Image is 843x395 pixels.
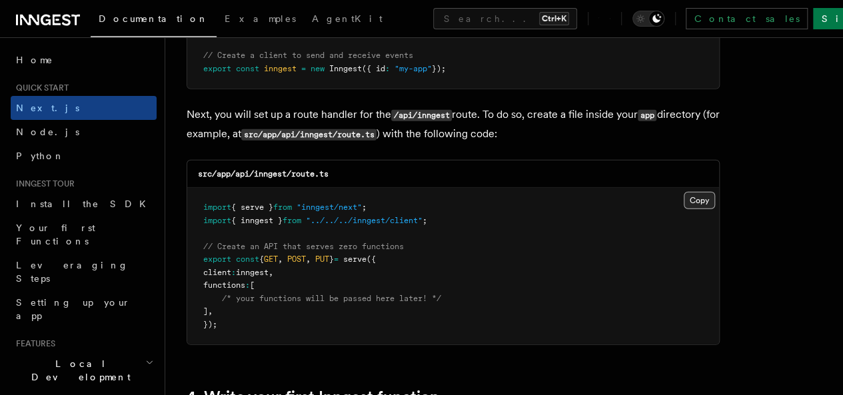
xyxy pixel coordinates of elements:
[203,320,217,329] span: });
[301,64,306,73] span: =
[395,64,432,73] span: "my-app"
[11,96,157,120] a: Next.js
[203,254,231,264] span: export
[208,306,213,316] span: ,
[385,64,390,73] span: :
[203,51,413,60] span: // Create a client to send and receive events
[312,13,383,24] span: AgentKit
[539,12,569,25] kbd: Ctrl+K
[432,64,446,73] span: });
[11,216,157,253] a: Your first Functions
[11,338,55,349] span: Features
[187,105,720,144] p: Next, you will set up a route handler for the route. To do so, create a file inside your director...
[283,216,301,225] span: from
[306,254,311,264] span: ,
[264,64,297,73] span: inngest
[203,64,231,73] span: export
[11,120,157,144] a: Node.js
[11,192,157,216] a: Install the SDK
[297,202,362,212] span: "inngest/next"
[329,64,362,73] span: Inngest
[259,254,264,264] span: {
[203,280,245,290] span: functions
[236,64,259,73] span: const
[236,268,269,277] span: inngest
[203,216,231,225] span: import
[278,254,283,264] span: ,
[367,254,376,264] span: ({
[16,127,79,137] span: Node.js
[231,202,273,212] span: { serve }
[11,290,157,328] a: Setting up your app
[11,144,157,168] a: Python
[638,110,656,121] code: app
[231,216,283,225] span: { inngest }
[433,8,577,29] button: Search...Ctrl+K
[362,64,385,73] span: ({ id
[11,253,157,290] a: Leveraging Steps
[684,192,715,209] button: Copy
[11,352,157,389] button: Local Development
[231,268,236,277] span: :
[217,4,304,36] a: Examples
[11,48,157,72] a: Home
[245,280,250,290] span: :
[198,169,329,179] code: src/app/api/inngest/route.ts
[287,254,306,264] span: POST
[304,4,391,36] a: AgentKit
[222,294,441,303] span: /* your functions will be passed here later! */
[203,242,404,251] span: // Create an API that serves zero functions
[11,83,69,93] span: Quick start
[334,254,339,264] span: =
[362,202,367,212] span: ;
[632,11,664,27] button: Toggle dark mode
[311,64,325,73] span: new
[391,110,452,121] code: /api/inngest
[269,268,273,277] span: ,
[11,357,145,384] span: Local Development
[99,13,209,24] span: Documentation
[241,129,377,141] code: src/app/api/inngest/route.ts
[16,151,65,161] span: Python
[11,179,75,189] span: Inngest tour
[329,254,334,264] span: }
[225,13,296,24] span: Examples
[203,306,208,316] span: ]
[203,202,231,212] span: import
[273,202,292,212] span: from
[422,216,427,225] span: ;
[16,297,131,321] span: Setting up your app
[16,103,79,113] span: Next.js
[16,260,129,284] span: Leveraging Steps
[16,198,154,209] span: Install the SDK
[264,254,278,264] span: GET
[16,53,53,67] span: Home
[236,254,259,264] span: const
[686,8,808,29] a: Contact sales
[250,280,255,290] span: [
[306,216,422,225] span: "../../../inngest/client"
[315,254,329,264] span: PUT
[203,268,231,277] span: client
[343,254,367,264] span: serve
[91,4,217,37] a: Documentation
[16,222,95,246] span: Your first Functions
